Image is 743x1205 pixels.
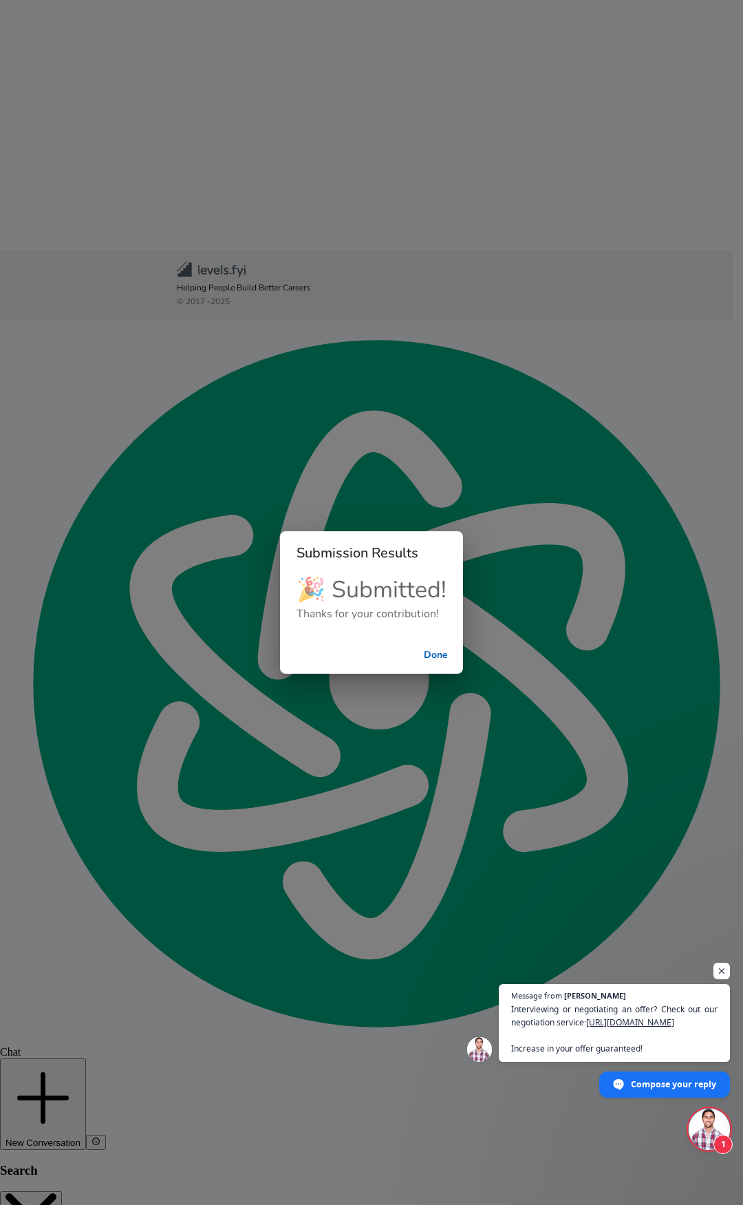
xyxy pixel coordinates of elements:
span: Compose your reply [631,1072,716,1096]
span: 1 [713,1135,733,1154]
span: Interviewing or negotiating an offer? Check out our negotiation service: Increase in your offer g... [511,1003,718,1055]
button: successful-submission-button [413,643,457,668]
span: [PERSON_NAME] [564,992,626,999]
span: Message from [511,992,562,999]
div: Open chat [689,1109,730,1150]
h2: Submission Results [280,531,463,575]
h4: 🎉 Submitted! [297,575,446,604]
h6: Thanks for your contribution! [297,604,446,623]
